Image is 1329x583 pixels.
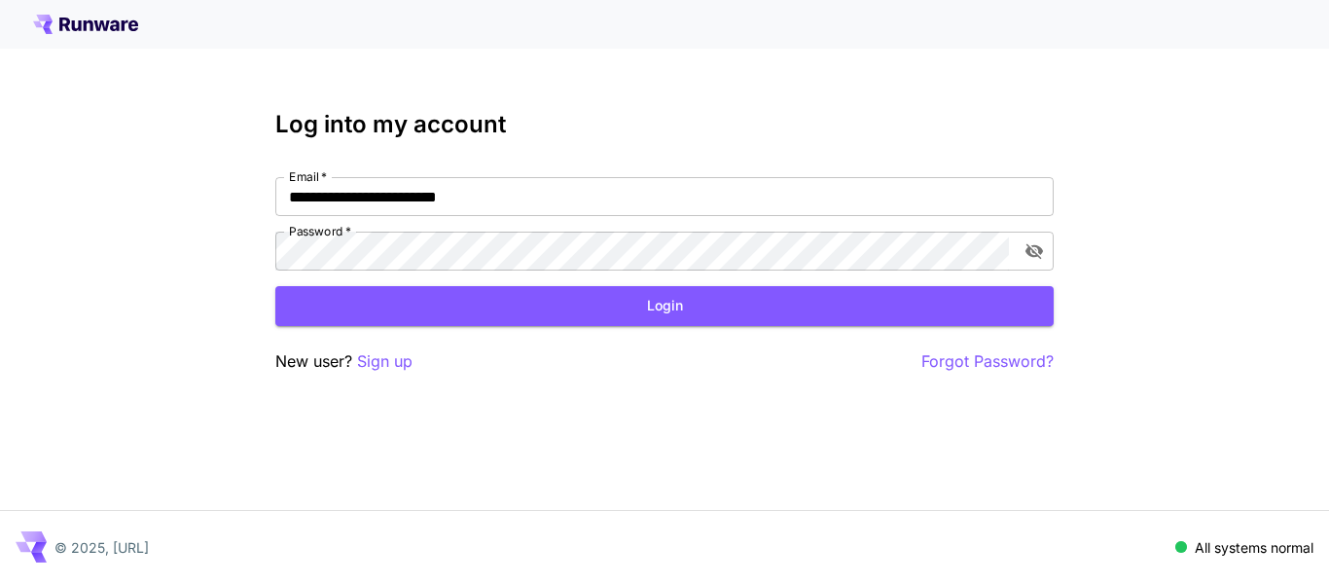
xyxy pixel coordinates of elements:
[289,168,327,185] label: Email
[921,349,1054,374] button: Forgot Password?
[54,537,149,558] p: © 2025, [URL]
[1195,537,1313,558] p: All systems normal
[289,223,351,239] label: Password
[275,286,1054,326] button: Login
[1017,234,1052,269] button: toggle password visibility
[357,349,413,374] button: Sign up
[275,349,413,374] p: New user?
[275,111,1054,138] h3: Log into my account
